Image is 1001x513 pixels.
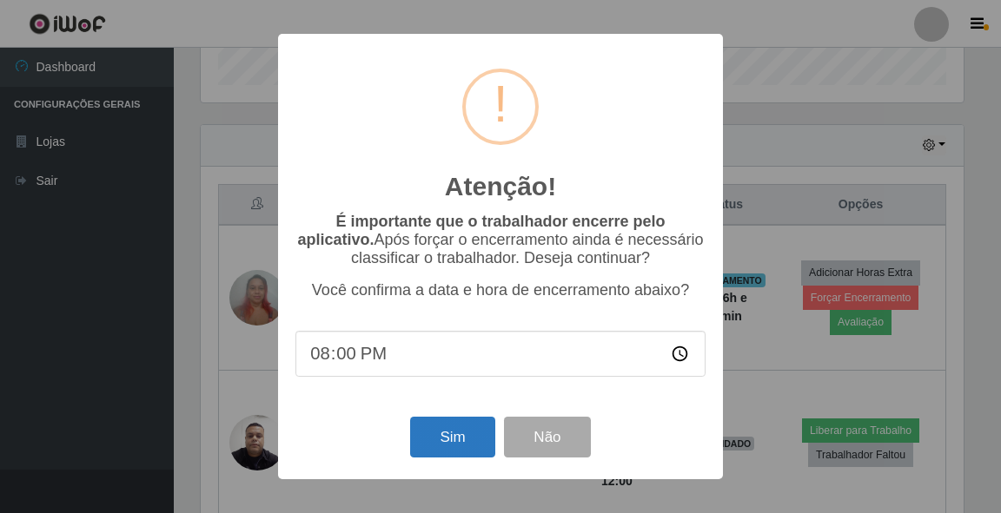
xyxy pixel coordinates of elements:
[295,281,706,299] p: Você confirma a data e hora de encerramento abaixo?
[297,213,665,248] b: É importante que o trabalhador encerre pelo aplicativo.
[295,213,706,267] p: Após forçar o encerramento ainda é necessário classificar o trabalhador. Deseja continuar?
[445,171,556,202] h2: Atenção!
[410,417,494,457] button: Sim
[504,417,590,457] button: Não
